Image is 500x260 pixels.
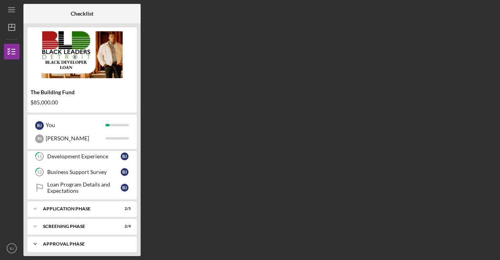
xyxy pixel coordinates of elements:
button: BJ [4,240,20,256]
div: Approval Phase [43,242,127,246]
div: $85,000.00 [30,99,134,106]
div: 2 / 4 [117,224,131,229]
div: B J [121,184,129,192]
div: Loan Program Details and Expectations [47,181,121,194]
a: 12Business Support SurveyBJ [31,164,133,180]
div: Application Phase [43,206,111,211]
tspan: 11 [37,154,42,159]
div: Business Support Survey [47,169,121,175]
div: You [46,118,105,132]
a: 11Development ExperienceBJ [31,149,133,164]
div: [PERSON_NAME] [46,132,105,145]
text: BJ [9,246,14,251]
div: The Building Fund [30,89,134,95]
div: 2 / 5 [117,206,131,211]
div: Development Experience [47,153,121,160]
div: B J [121,168,129,176]
div: P J [35,134,44,143]
img: Product logo [27,31,137,78]
div: Screening Phase [43,224,111,229]
div: B J [35,121,44,130]
a: Loan Program Details and ExpectationsBJ [31,180,133,195]
div: B J [121,152,129,160]
tspan: 12 [37,170,42,175]
b: Checklist [71,11,93,17]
